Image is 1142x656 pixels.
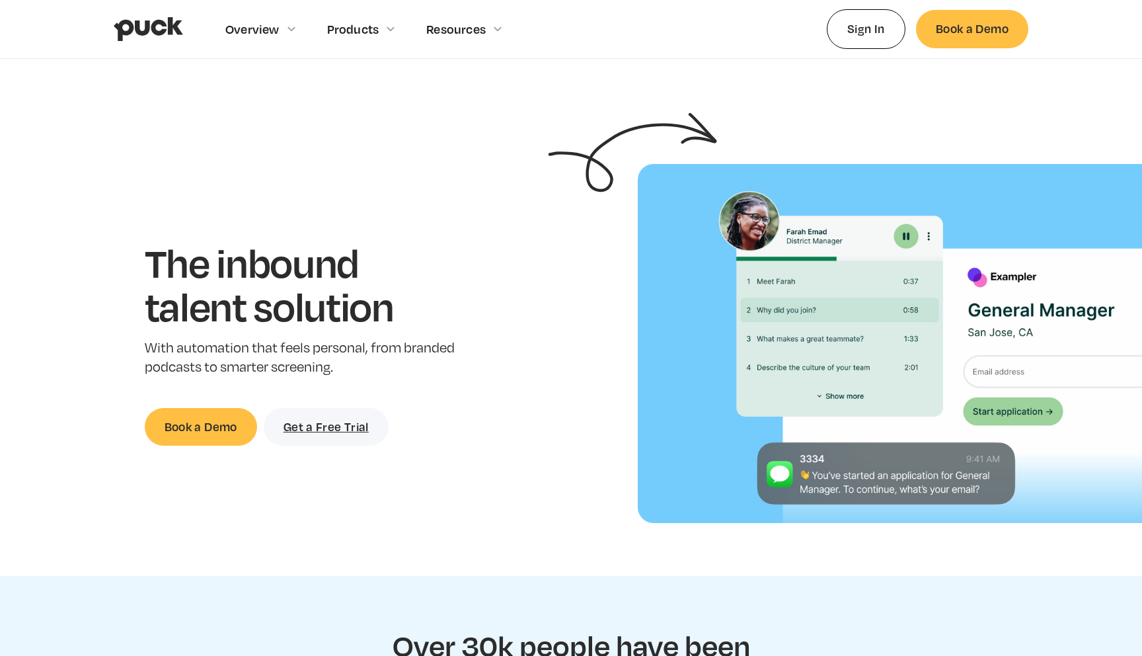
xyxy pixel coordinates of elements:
[225,22,280,36] div: Overview
[916,10,1028,48] a: Book a Demo
[145,241,459,327] h1: The inbound talent solution
[264,408,389,446] a: Get a Free Trial
[426,22,486,36] div: Resources
[145,339,459,377] p: With automation that feels personal, from branded podcasts to smarter screening.
[327,22,379,36] div: Products
[827,9,905,48] a: Sign In
[145,408,257,446] a: Book a Demo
